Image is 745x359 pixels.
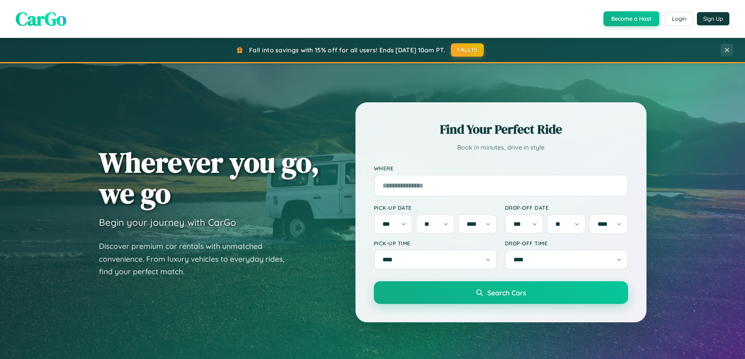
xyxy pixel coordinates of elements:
button: Sign Up [697,12,729,25]
label: Pick-up Time [374,240,497,246]
button: Search Cars [374,281,628,304]
span: Fall into savings with 15% off for all users! Ends [DATE] 10am PT. [249,46,445,54]
button: Login [665,12,693,26]
span: CarGo [16,6,66,32]
h2: Find Your Perfect Ride [374,121,628,138]
p: Discover premium car rentals with unmatched convenience. From luxury vehicles to everyday rides, ... [99,240,294,278]
span: Search Cars [487,288,526,297]
label: Drop-off Time [505,240,628,246]
label: Pick-up Date [374,204,497,211]
p: Book in minutes, drive in style [374,142,628,153]
h3: Begin your journey with CarGo [99,216,236,228]
label: Drop-off Date [505,204,628,211]
h1: Wherever you go, we go [99,147,320,209]
button: Become a Host [603,11,659,26]
button: FALL15 [451,43,484,57]
label: Where [374,165,628,171]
